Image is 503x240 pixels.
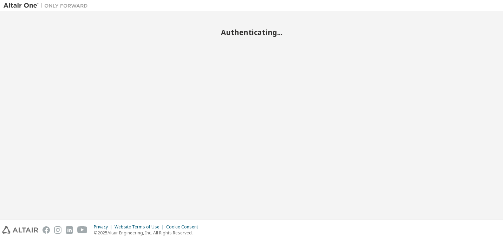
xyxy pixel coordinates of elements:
[166,224,202,230] div: Cookie Consent
[43,226,50,234] img: facebook.svg
[77,226,87,234] img: youtube.svg
[4,28,499,37] h2: Authenticating...
[54,226,61,234] img: instagram.svg
[4,2,91,9] img: Altair One
[94,224,115,230] div: Privacy
[66,226,73,234] img: linkedin.svg
[2,226,38,234] img: altair_logo.svg
[94,230,202,236] p: © 2025 Altair Engineering, Inc. All Rights Reserved.
[115,224,166,230] div: Website Terms of Use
